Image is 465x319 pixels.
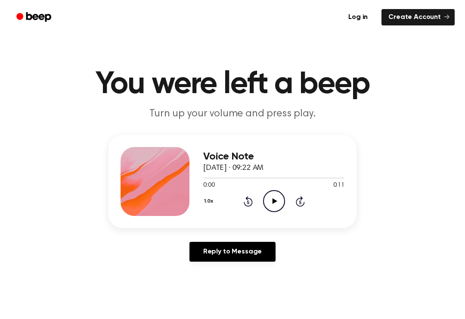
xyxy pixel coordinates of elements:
[203,181,214,190] span: 0:00
[189,242,276,262] a: Reply to Message
[203,194,216,209] button: 1.0x
[333,181,344,190] span: 0:11
[10,9,59,26] a: Beep
[203,164,263,172] span: [DATE] · 09:22 AM
[203,151,344,163] h3: Voice Note
[12,69,453,100] h1: You were left a beep
[340,7,376,27] a: Log in
[67,107,398,121] p: Turn up your volume and press play.
[381,9,455,25] a: Create Account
